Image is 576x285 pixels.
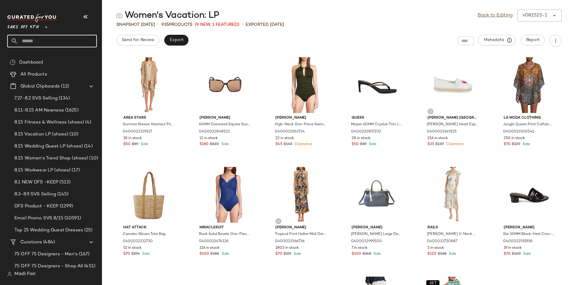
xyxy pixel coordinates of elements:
span: $191 [283,251,291,257]
span: $45 [275,142,282,147]
a: Back to Editing [478,12,513,19]
img: 0400013300542_BROWN [499,57,559,113]
span: (513) [58,179,70,186]
span: $100 [199,251,209,257]
button: Metadata [478,35,516,46]
span: (10) [88,155,98,162]
img: svg%3e [10,59,16,65]
span: Miraclesuit [199,225,250,230]
span: (10) [68,131,78,138]
span: 8.15 Women's Trend Shop (shoes) [14,155,88,162]
span: Email Promo SVS 8/15 [14,215,63,222]
div: Women's Vacation: LP [116,10,219,22]
span: Export [169,38,183,43]
span: 0400022249125 [427,129,457,135]
span: [PERSON_NAME] [275,225,326,230]
span: Metadata [484,37,511,43]
span: 8.15 Fitness & Wellness (shoes) [14,119,84,126]
span: 0400013300542 [503,129,534,135]
div: v081525-1 [522,12,547,19]
span: (25) [83,227,93,234]
img: 0400022591918_BLACK [499,167,559,223]
img: 0400022339517_BEIGE [118,57,179,113]
span: 8.11-8.15 AM Newness [14,107,64,114]
span: 0400022566736 [275,239,304,244]
span: La Moda Clothing [504,115,555,121]
span: 51 in stock [123,245,142,251]
span: 7 in stock [352,245,367,251]
span: All Products [20,71,47,78]
span: [PERSON_NAME] [GEOGRAPHIC_DATA] [427,115,478,121]
span: (9 New, 1 Featured) [195,22,239,28]
span: Sale [220,252,229,256]
span: 19 in stock [504,245,522,251]
span: 7.27-8.2 SVS Selling [14,95,58,102]
img: 0400022720887 [423,167,483,223]
span: $89 [132,142,138,147]
img: svg%3e [7,272,12,277]
span: 12 in stock [199,136,218,141]
span: Hat Attack [123,225,174,230]
span: $248 [362,251,371,257]
span: Clearance [293,142,312,146]
span: $70 [504,251,511,257]
img: cfy_white_logo.C9jOOHJF.svg [7,14,58,22]
img: svg%3e [429,110,432,113]
span: (484) [42,239,55,246]
span: Sale [372,252,381,256]
span: [PERSON_NAME] [352,225,403,230]
span: Sale [448,252,456,256]
span: $100 [352,251,361,257]
span: 28 in stock [352,136,370,141]
span: $70 [504,142,511,147]
span: 0400022339517 [123,129,152,135]
span: 0400022848522 [199,129,230,135]
button: Export [164,35,188,46]
span: Camden Woven Tote Bag [123,232,165,237]
span: (167) [78,251,90,258]
span: Sale [139,142,148,146]
span: Sale [368,142,376,146]
span: $268 [438,251,446,257]
span: (1299) [58,203,73,210]
span: (134) [58,95,70,102]
span: $50 [123,142,130,147]
img: 0400022848522 [195,57,255,113]
span: Sale [292,252,301,256]
span: 22 in stock [275,136,294,141]
span: (14) [83,143,93,150]
span: Sale [141,252,150,256]
span: 250 in stock [504,136,525,141]
span: $180 [210,251,219,257]
span: Rock Solid Revele One-Piece Swimsuit [199,232,250,237]
span: 5 in stock [427,245,444,251]
span: [PERSON_NAME] [275,115,326,121]
span: • [157,21,159,28]
span: Send for Review [121,38,154,43]
div: Products [161,22,192,28]
span: 216 in stock [427,136,448,141]
span: 1803 in stock [275,245,299,251]
span: 8.1 NEW DFS -KEEP [14,179,58,186]
span: $129 [512,142,520,147]
span: Sale [220,142,229,146]
span: 0400013474128 [199,239,229,244]
span: $180 [199,142,208,147]
span: (12) [60,83,69,90]
span: 0400022720887 [427,239,457,244]
span: (17) [70,167,80,174]
span: (10591) [63,215,81,222]
span: High-Neck One-Piece Swimsuit [275,122,326,127]
span: 116 in stock [199,245,220,251]
span: Illie 30MM Block-Heel Croc-Embossed Sandals [503,232,554,237]
span: 75 OFF 75 Designers - Shop All [14,263,83,270]
span: [PERSON_NAME] Large Denim and Leather Satchel [351,232,402,237]
span: $145 [283,142,292,147]
span: 8.15 Workwear LP (shoes) [14,167,70,174]
span: Tropical Print Halter Midi Dress [275,232,326,237]
span: Snapshot [DATE] [116,22,155,28]
span: Mayan 60MM Crystal-Trim Low Heel Flip-Flops [351,122,402,127]
span: Report [526,38,540,43]
span: $70 [275,251,282,257]
span: $620 [210,142,219,147]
